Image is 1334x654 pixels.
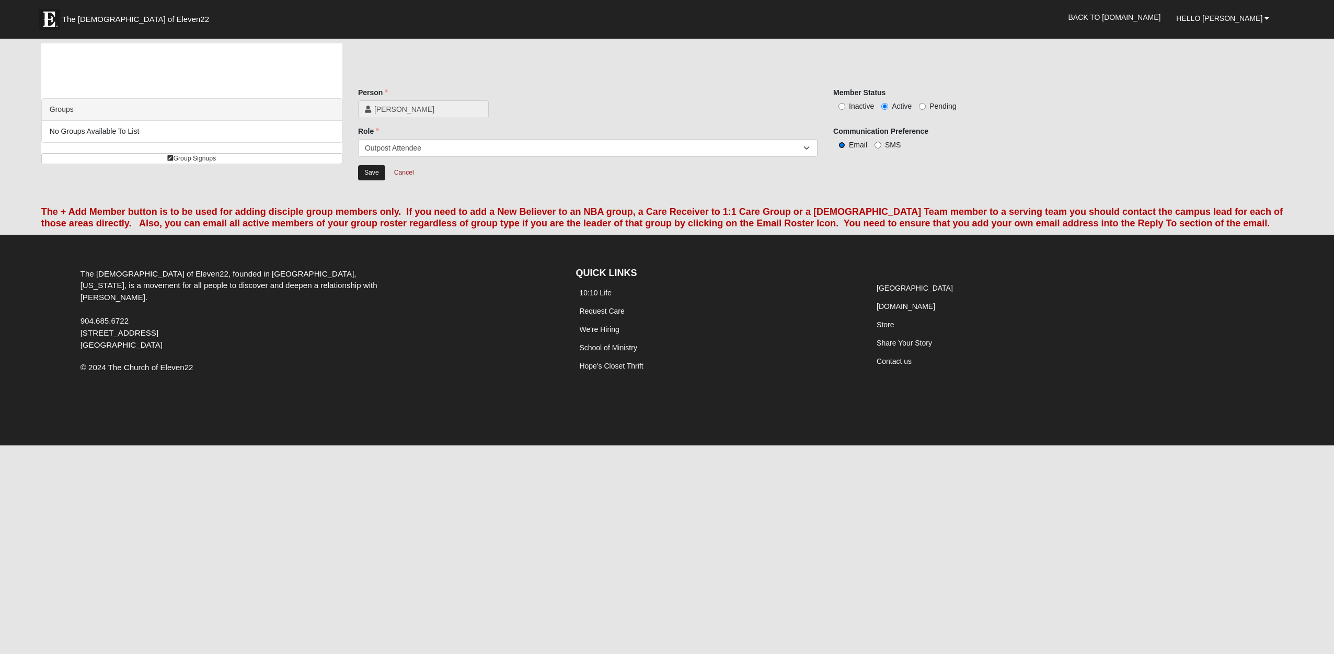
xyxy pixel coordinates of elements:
input: SMS [875,142,881,148]
a: School of Ministry [579,343,637,352]
a: Cancel [387,165,421,181]
a: The [DEMOGRAPHIC_DATA] of Eleven22 [33,4,243,30]
a: Group Signups [41,153,342,164]
img: Eleven22 logo [39,9,60,30]
label: Member Status [833,87,885,98]
a: Request Care [579,307,624,315]
span: The [DEMOGRAPHIC_DATA] of Eleven22 [62,14,209,25]
span: Active [892,102,912,110]
h4: QUICK LINKS [576,268,857,279]
label: Person [358,87,388,98]
span: [GEOGRAPHIC_DATA] [80,340,163,349]
a: Contact us [877,357,912,365]
label: Role [358,126,379,136]
a: [DOMAIN_NAME] [877,302,935,311]
span: Hello [PERSON_NAME] [1176,14,1262,22]
li: No Groups Available To List [42,121,342,142]
font: The + Add Member button is to be used for adding disciple group members only. If you need to add ... [41,206,1283,228]
a: Back to [DOMAIN_NAME] [1061,4,1169,30]
input: Alt+s [358,165,385,180]
a: 10:10 Life [579,289,612,297]
span: Email [849,141,867,149]
a: Store [877,320,894,329]
div: The [DEMOGRAPHIC_DATA] of Eleven22, founded in [GEOGRAPHIC_DATA], [US_STATE], is a movement for a... [73,268,403,351]
a: Share Your Story [877,339,932,347]
span: [PERSON_NAME] [374,104,482,114]
a: Hello [PERSON_NAME] [1168,5,1277,31]
span: Inactive [849,102,874,110]
input: Active [881,103,888,110]
div: Groups [42,99,342,121]
input: Pending [919,103,926,110]
span: Pending [929,102,956,110]
span: © 2024 The Church of Eleven22 [80,363,193,372]
a: [GEOGRAPHIC_DATA] [877,284,953,292]
label: Communication Preference [833,126,928,136]
a: Hope's Closet Thrift [579,362,643,370]
input: Email [838,142,845,148]
a: We're Hiring [579,325,619,334]
input: Inactive [838,103,845,110]
span: SMS [885,141,901,149]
